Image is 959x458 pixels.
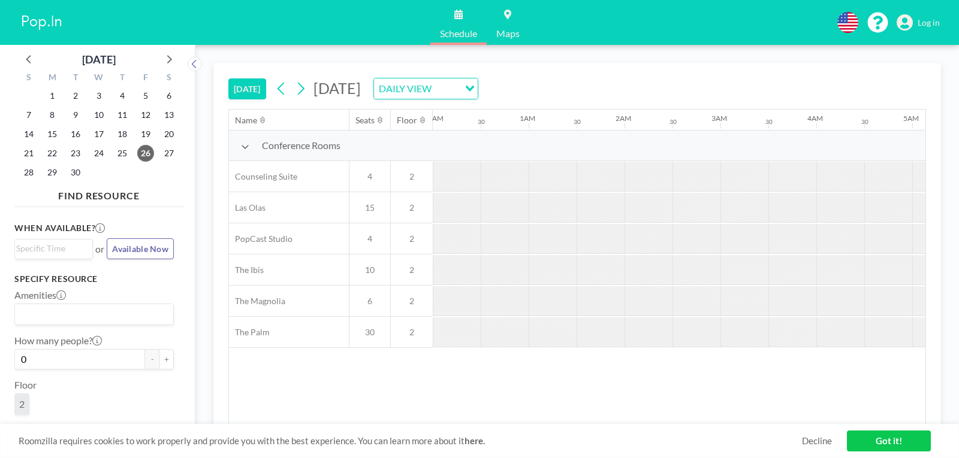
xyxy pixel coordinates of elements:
span: Thursday, September 11, 2025 [114,107,131,123]
span: Friday, September 19, 2025 [137,126,154,142]
div: 2AM [616,114,631,123]
span: 2 [19,398,25,410]
span: Sunday, September 14, 2025 [20,126,37,142]
a: Got it! [847,430,931,451]
div: Floor [397,115,417,126]
span: Tuesday, September 9, 2025 [67,107,84,123]
span: 2 [391,233,433,244]
button: Available Now [107,238,174,259]
span: Counseling Suite [229,171,297,182]
span: Available Now [112,244,168,254]
label: How many people? [14,335,102,347]
span: Tuesday, September 30, 2025 [67,164,84,181]
span: Sunday, September 28, 2025 [20,164,37,181]
span: Log in [918,17,940,28]
span: 2 [391,265,433,275]
span: PopCast Studio [229,233,292,244]
span: 2 [391,202,433,213]
div: T [110,71,134,86]
div: Search for option [15,304,173,324]
span: 30 [349,327,390,338]
div: Search for option [374,78,478,99]
a: Log in [897,14,940,31]
span: [DATE] [313,79,361,97]
span: Wednesday, September 24, 2025 [91,145,107,162]
div: 30 [861,118,868,126]
span: Conference Rooms [262,139,340,151]
span: Saturday, September 20, 2025 [161,126,177,142]
span: Monday, September 29, 2025 [44,164,61,181]
span: Sunday, September 21, 2025 [20,145,37,162]
a: Decline [802,435,832,447]
span: 2 [391,296,433,307]
span: Tuesday, September 16, 2025 [67,126,84,142]
span: Wednesday, September 17, 2025 [91,126,107,142]
span: or [95,243,104,255]
label: Floor [14,379,37,391]
span: Friday, September 26, 2025 [137,145,154,162]
div: T [64,71,88,86]
div: S [17,71,41,86]
span: Tuesday, September 23, 2025 [67,145,84,162]
div: 30 [574,118,581,126]
div: Search for option [15,239,92,257]
span: The Palm [229,327,270,338]
div: 4AM [807,114,823,123]
span: 2 [391,327,433,338]
span: Tuesday, September 2, 2025 [67,87,84,104]
span: The Ibis [229,265,264,275]
div: 30 [670,118,677,126]
span: 4 [349,233,390,244]
div: [DATE] [82,51,116,68]
div: 3AM [711,114,727,123]
div: F [134,71,157,86]
span: 6 [349,296,390,307]
span: Monday, September 8, 2025 [44,107,61,123]
a: here. [465,435,485,446]
img: organization-logo [19,11,65,35]
span: 2 [391,171,433,182]
div: Seats [355,115,375,126]
div: 30 [478,118,485,126]
button: - [145,349,159,369]
div: 12AM [424,114,444,123]
span: 4 [349,171,390,182]
button: [DATE] [228,78,266,99]
span: Schedule [440,29,477,38]
label: Amenities [14,289,66,301]
span: Monday, September 22, 2025 [44,145,61,162]
span: 10 [349,265,390,275]
input: Search for option [435,81,458,96]
span: Thursday, September 25, 2025 [114,145,131,162]
span: Monday, September 15, 2025 [44,126,61,142]
span: Saturday, September 13, 2025 [161,107,177,123]
div: W [88,71,111,86]
h4: FIND RESOURCE [14,185,183,202]
span: Sunday, September 7, 2025 [20,107,37,123]
span: Saturday, September 6, 2025 [161,87,177,104]
span: DAILY VIEW [376,81,434,96]
span: The Magnolia [229,296,285,307]
span: Maps [496,29,520,38]
span: Saturday, September 27, 2025 [161,145,177,162]
div: 5AM [903,114,919,123]
span: Wednesday, September 10, 2025 [91,107,107,123]
div: S [157,71,180,86]
span: Roomzilla requires cookies to work properly and provide you with the best experience. You can lea... [19,435,802,447]
button: + [159,349,174,369]
input: Search for option [16,307,167,322]
div: 1AM [520,114,535,123]
input: Search for option [16,242,86,255]
div: Name [235,115,257,126]
span: Thursday, September 18, 2025 [114,126,131,142]
span: Thursday, September 4, 2025 [114,87,131,104]
span: Monday, September 1, 2025 [44,87,61,104]
span: 15 [349,202,390,213]
div: 30 [765,118,773,126]
div: M [41,71,64,86]
h3: Specify resource [14,274,174,284]
span: Friday, September 5, 2025 [137,87,154,104]
span: Friday, September 12, 2025 [137,107,154,123]
span: Las Olas [229,202,266,213]
span: Wednesday, September 3, 2025 [91,87,107,104]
